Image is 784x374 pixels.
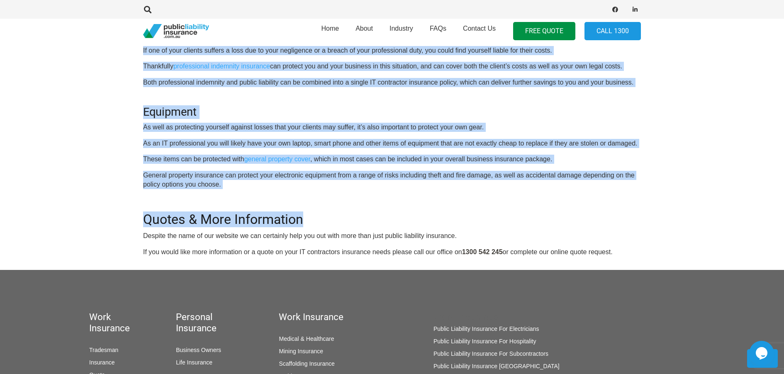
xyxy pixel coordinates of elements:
[173,63,270,70] a: professional indemnity insurance
[433,311,592,323] h5: Work Insurance
[176,347,221,366] a: Business Owners Life Insurance
[629,4,641,15] a: LinkedIn
[244,155,310,163] a: general property cover
[381,16,421,46] a: Industry
[143,24,209,39] a: pli_logotransparent
[433,325,539,332] a: Public Liability Insurance For Electricians
[463,25,496,32] span: Contact Us
[355,25,373,32] span: About
[390,25,413,32] span: Industry
[176,311,231,334] h5: Personal Insurance
[89,311,128,334] h5: Work Insurance
[143,123,641,132] p: As well as protecting yourself against losses that your clients may suffer, it’s also important t...
[279,360,334,367] a: Scaffolding Insurance
[143,78,641,87] p: Both professional indemnity and public liability can be combined into a single IT contractor insu...
[433,350,548,357] a: Public Liability Insurance For Subcontractors
[321,25,339,32] span: Home
[143,95,641,119] h3: Equipment
[279,335,334,342] a: Medical & Healthcare
[143,46,641,55] p: If one of your clients suffers a loss due to your negligence or a breach of your professional dut...
[143,171,641,189] p: General property insurance can protect your electronic equipment from a range of risks including ...
[143,248,641,257] p: If you would like more information or a quote on your IT contractors insurance needs please call ...
[143,62,641,71] p: Thankfully can protect you and your business in this situation, and can cover both the client’s c...
[347,16,381,46] a: About
[433,338,536,345] a: Public Liability Insurance For Hospitality
[139,6,156,13] a: Search
[143,202,641,227] h2: Quotes & More Information
[430,25,446,32] span: FAQs
[421,16,455,46] a: FAQs
[433,363,560,369] a: Public Liability Insurance [GEOGRAPHIC_DATA]
[279,311,386,323] h5: Work Insurance
[143,139,641,148] p: As an IT professional you will likely have your own laptop, smart phone and other items of equipm...
[143,231,641,240] p: Despite the name of our website we can certainly help you out with more than just public liabilit...
[462,248,503,255] strong: 1300 542 245
[749,341,776,366] iframe: chat widget
[313,16,347,46] a: Home
[143,155,641,164] p: These items can be protected with , which in most cases can be included in your overall business ...
[747,349,778,368] a: Back to top
[455,16,504,46] a: Contact Us
[279,348,323,355] a: Mining Insurance
[513,22,575,41] a: FREE QUOTE
[609,4,621,15] a: Facebook
[584,22,641,41] a: Call 1300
